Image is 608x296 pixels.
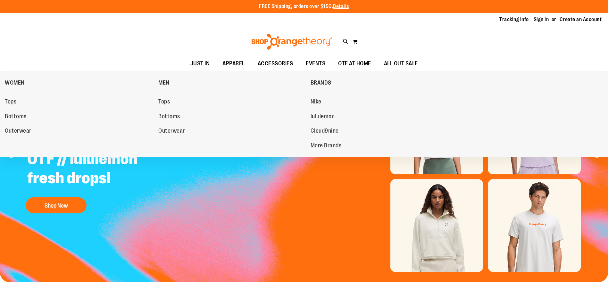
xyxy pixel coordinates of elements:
[158,79,170,87] span: MEN
[222,56,245,71] span: APPAREL
[499,16,529,23] a: Tracking Info
[259,3,349,10] p: FREE Shipping, orders over $150.
[311,79,331,87] span: BRANDS
[311,113,335,121] span: lululemon
[311,127,339,136] span: Cloud9nine
[5,79,25,87] span: WOMEN
[333,4,349,9] a: Details
[26,197,87,213] button: Shop Now
[158,113,180,121] span: Bottoms
[5,98,16,106] span: Tops
[306,56,325,71] span: EVENTS
[311,142,342,150] span: More Brands
[158,127,185,136] span: Outerwear
[258,56,293,71] span: ACCESSORIES
[384,56,418,71] span: ALL OUT SALE
[534,16,549,23] a: Sign In
[22,144,182,194] h2: OTF // lululemon fresh drops!
[158,98,170,106] span: Tops
[5,113,27,121] span: Bottoms
[250,34,333,50] img: Shop Orangetheory
[22,144,182,217] a: OTF // lululemon fresh drops! Shop Now
[311,98,321,106] span: Nike
[338,56,371,71] span: OTF AT HOME
[560,16,602,23] a: Create an Account
[190,56,210,71] span: JUST IN
[5,127,31,136] span: Outerwear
